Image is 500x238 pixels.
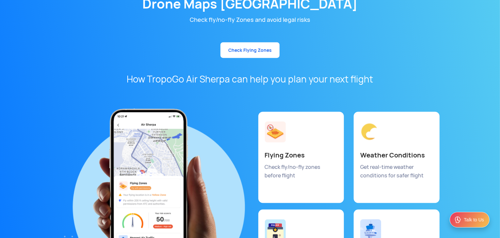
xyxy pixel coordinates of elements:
[360,122,381,142] img: Weather Conditions
[64,16,436,24] p: Check fly/no-fly Zones and avoid legal risks
[360,151,440,160] p: Weather Conditions
[265,151,344,160] p: Flying Zones
[360,163,432,180] p: Get real-time weather conditions for safer flight
[454,216,462,224] img: ic_Support.svg
[265,122,286,142] img: Flying Zones
[64,73,436,86] p: How TropoGo Air Sherpa can help you plan your next flight
[464,216,484,223] div: Talk to Us
[220,42,280,58] a: Check Flying Zones
[265,163,337,180] p: Check fly/no-fly zones before flight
